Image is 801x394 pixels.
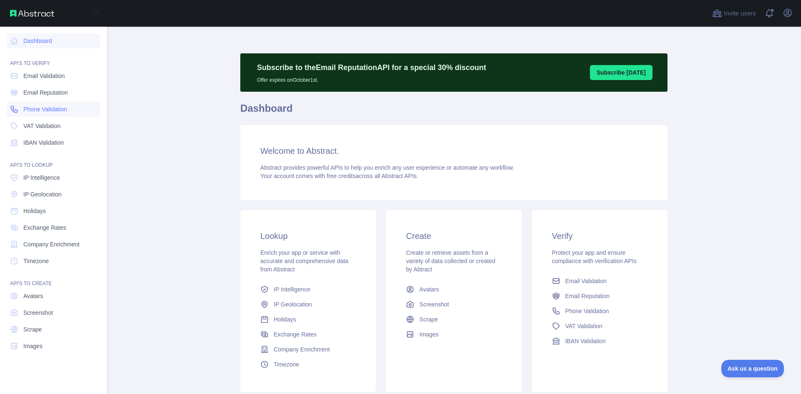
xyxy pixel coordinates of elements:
[552,230,647,242] h3: Verify
[403,312,505,327] a: Scrape
[7,68,100,83] a: Email Validation
[23,190,62,198] span: IP Geolocation
[590,65,652,80] button: Subscribe [DATE]
[23,240,80,248] span: Company Enrichment
[260,164,514,171] span: Abstract provides powerful APIs to help you enrich any user experience or automate any workflow.
[23,257,49,265] span: Timezone
[274,315,296,324] span: Holidays
[565,292,610,300] span: Email Reputation
[7,33,100,48] a: Dashboard
[7,237,100,252] a: Company Enrichment
[724,9,756,18] span: Invite users
[257,312,359,327] a: Holidays
[257,357,359,372] a: Timezone
[7,253,100,269] a: Timezone
[7,289,100,304] a: Avatars
[565,307,609,315] span: Phone Validation
[23,138,64,147] span: IBAN Validation
[565,277,607,285] span: Email Validation
[549,334,651,349] a: IBAN Validation
[23,173,60,182] span: IP Intelligence
[274,345,330,354] span: Company Enrichment
[260,173,418,179] span: Your account comes with across all Abstract APIs.
[419,315,438,324] span: Scrape
[7,152,100,168] div: API'S TO LOOKUP
[23,122,60,130] span: VAT Validation
[7,339,100,354] a: Images
[7,270,100,287] div: API'S TO CREATE
[257,282,359,297] a: IP Intelligence
[7,220,100,235] a: Exchange Rates
[403,327,505,342] a: Images
[7,203,100,218] a: Holidays
[257,327,359,342] a: Exchange Rates
[23,72,65,80] span: Email Validation
[274,360,299,369] span: Timezone
[257,297,359,312] a: IP Geolocation
[23,88,68,97] span: Email Reputation
[10,10,54,17] img: Abstract API
[406,249,495,273] span: Create or retrieve assets from a variety of data collected or created by Abtract
[7,118,100,133] a: VAT Validation
[23,207,46,215] span: Holidays
[23,325,42,334] span: Scrape
[419,330,438,339] span: Images
[549,289,651,304] a: Email Reputation
[257,62,486,73] p: Subscribe to the Email Reputation API for a special 30 % discount
[23,223,66,232] span: Exchange Rates
[327,173,355,179] span: free credits
[710,7,758,20] button: Invite users
[549,274,651,289] a: Email Validation
[7,135,100,150] a: IBAN Validation
[419,300,449,309] span: Screenshot
[7,187,100,202] a: IP Geolocation
[23,292,43,300] span: Avatars
[403,282,505,297] a: Avatars
[7,85,100,100] a: Email Reputation
[549,304,651,319] a: Phone Validation
[274,330,317,339] span: Exchange Rates
[23,105,67,113] span: Phone Validation
[260,249,348,273] span: Enrich your app or service with accurate and comprehensive data from Abstract
[565,337,606,345] span: IBAN Validation
[240,102,667,122] h1: Dashboard
[721,360,784,377] iframe: Toggle Customer Support
[403,297,505,312] a: Screenshot
[7,102,100,117] a: Phone Validation
[274,300,312,309] span: IP Geolocation
[7,305,100,320] a: Screenshot
[260,145,647,157] h3: Welcome to Abstract.
[23,342,43,350] span: Images
[7,170,100,185] a: IP Intelligence
[419,285,439,294] span: Avatars
[257,342,359,357] a: Company Enrichment
[565,322,602,330] span: VAT Validation
[23,309,53,317] span: Screenshot
[552,249,637,264] span: Protect your app and ensure compliance with verification APIs
[7,50,100,67] div: API'S TO VERIFY
[260,230,356,242] h3: Lookup
[257,73,486,83] p: Offer expires on October 1st.
[549,319,651,334] a: VAT Validation
[406,230,501,242] h3: Create
[7,322,100,337] a: Scrape
[274,285,310,294] span: IP Intelligence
